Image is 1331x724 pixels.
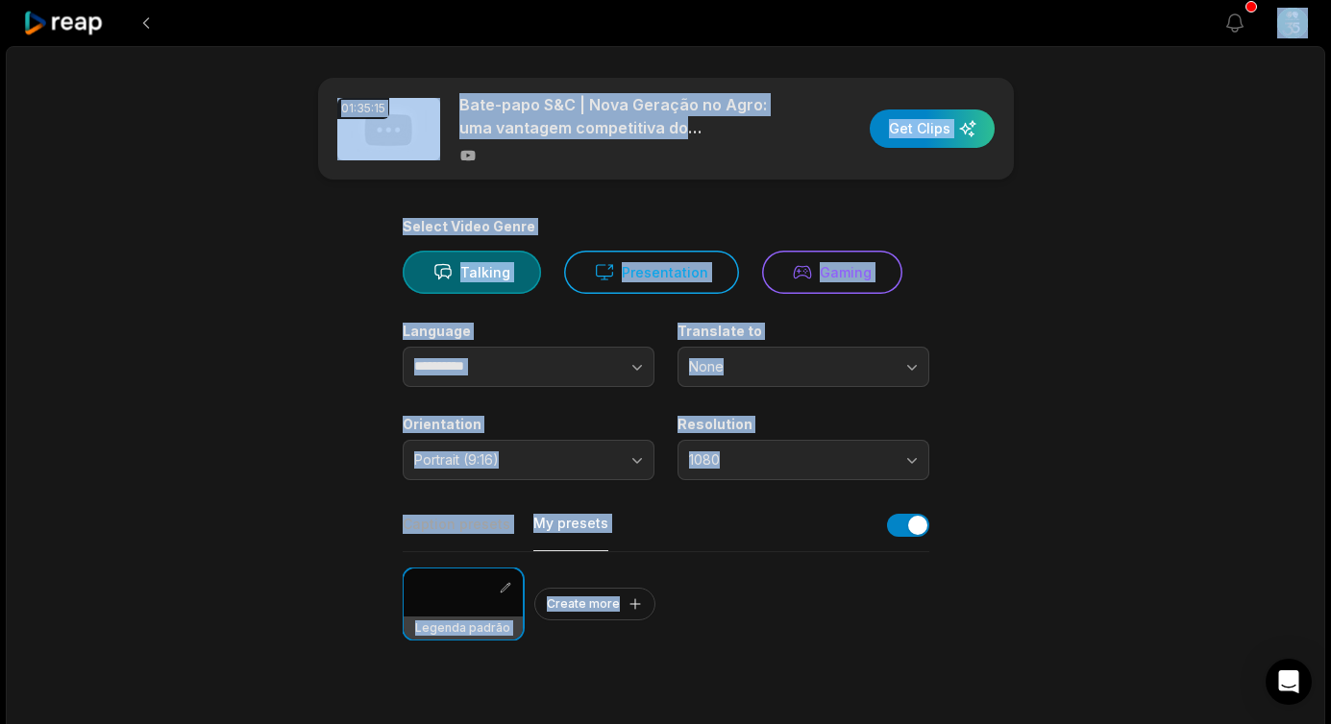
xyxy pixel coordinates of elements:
p: Bate-papo S&C | Nova Geração no Agro: uma vantagem competitiva do [GEOGRAPHIC_DATA] [459,93,791,139]
div: Open Intercom Messenger [1266,659,1312,705]
label: Language [403,323,654,340]
button: Presentation [564,251,739,294]
button: My presets [533,514,608,551]
button: 1080 [678,440,929,480]
span: 1080 [689,451,891,469]
button: Portrait (9:16) [403,440,654,480]
label: Orientation [403,416,654,433]
div: 01:35:15 [337,98,389,119]
div: Select Video Genre [403,218,929,235]
h3: Legenda padrão [415,620,510,636]
label: Translate to [678,323,929,340]
span: Portrait (9:16) [414,451,616,469]
button: Create more [534,588,655,620]
button: Caption presets [403,515,510,551]
button: Talking [403,251,541,294]
button: Get Clips [870,109,995,148]
span: None [689,358,891,375]
button: None [678,347,929,387]
label: Resolution [678,416,929,433]
button: Gaming [762,251,902,294]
